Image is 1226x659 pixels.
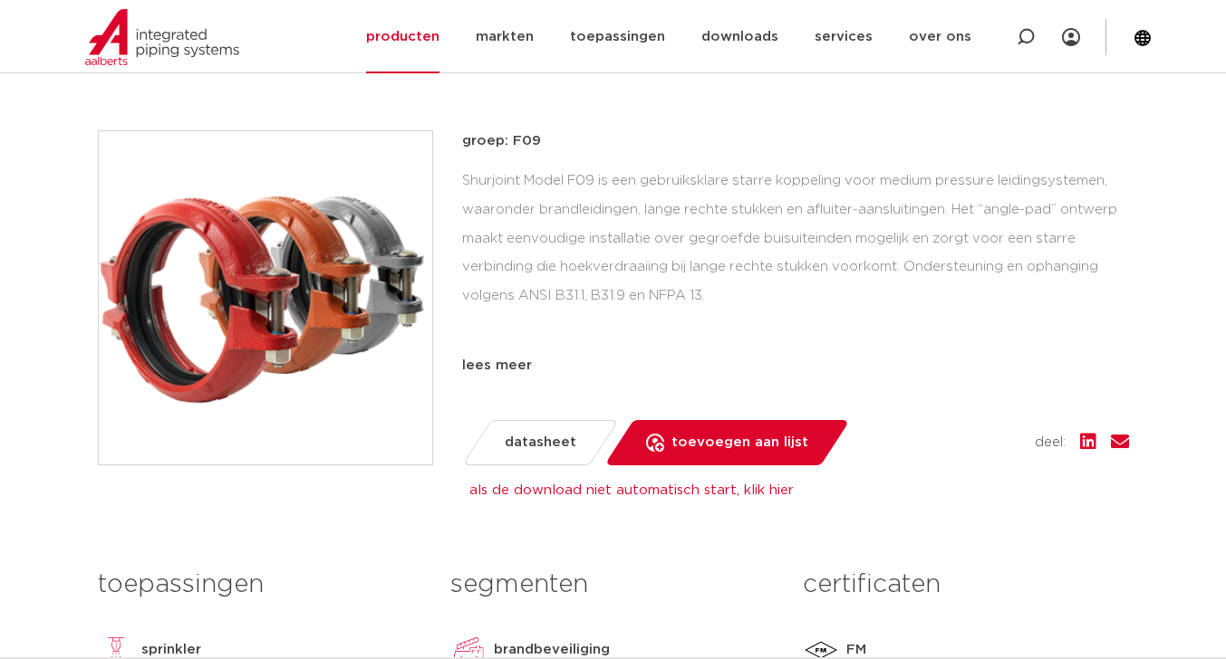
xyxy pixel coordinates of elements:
[505,428,576,457] span: datasheet
[462,167,1129,348] div: Shurjoint Model F09 is een gebruiksklare starre koppeling voor medium pressure leidingsystemen, w...
[1035,432,1066,454] span: deel:
[671,428,808,457] span: toevoegen aan lijst
[469,483,794,497] a: als de download niet automatisch start, klik hier
[99,131,432,464] img: Product Image for VSH Shurjoint FP snelkoppeling star (2x groef)
[450,567,776,603] h3: segmenten
[803,567,1128,603] h3: certificaten
[98,567,423,603] h3: toepassingen
[461,420,618,465] a: datasheet
[462,130,1129,152] p: groep: F09
[462,355,1129,377] div: lees meer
